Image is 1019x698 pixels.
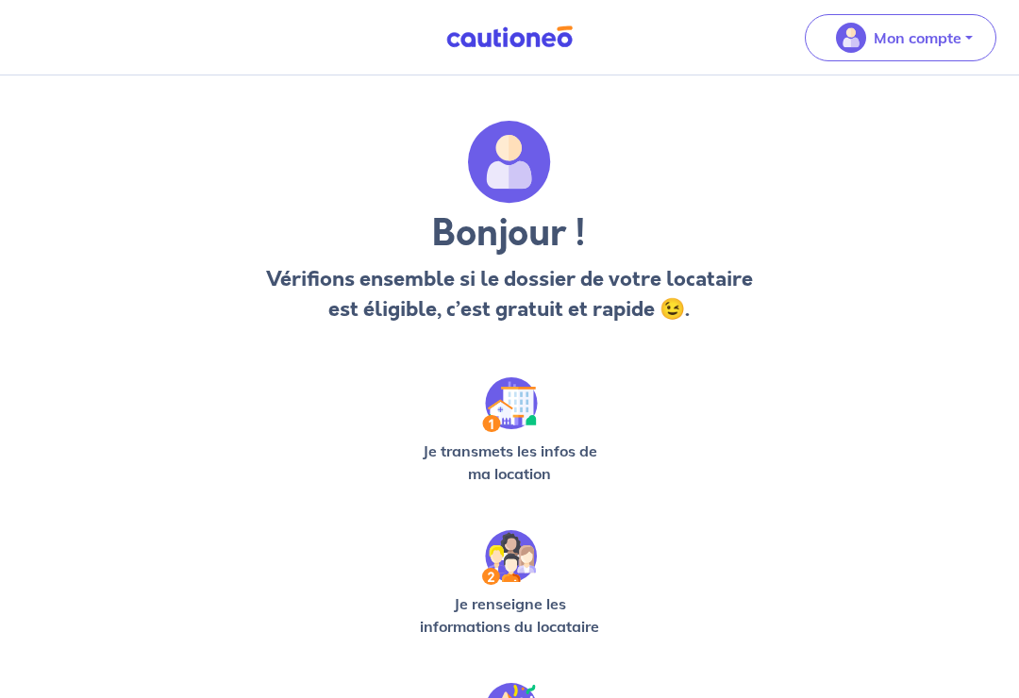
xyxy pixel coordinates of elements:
h3: Bonjour ! [260,211,758,257]
p: Je transmets les infos de ma location [411,440,608,485]
img: illu_account_valid_menu.svg [836,23,866,53]
img: archivate [468,121,551,204]
img: /static/90a569abe86eec82015bcaae536bd8e6/Step-1.svg [482,377,538,432]
p: Mon compte [874,26,961,49]
button: illu_account_valid_menu.svgMon compte [805,14,996,61]
p: Je renseigne les informations du locataire [411,592,608,638]
img: Cautioneo [439,25,580,49]
img: /static/c0a346edaed446bb123850d2d04ad552/Step-2.svg [482,530,537,585]
p: Vérifions ensemble si le dossier de votre locataire est éligible, c’est gratuit et rapide 😉. [260,264,758,324]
